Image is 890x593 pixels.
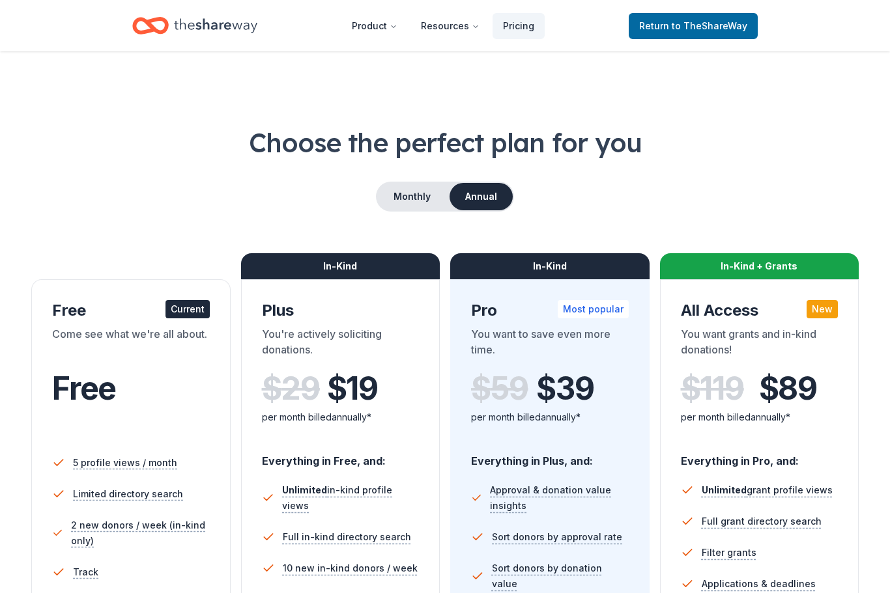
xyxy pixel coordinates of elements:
a: Returnto TheShareWay [629,13,758,39]
button: Product [341,13,408,39]
div: You're actively soliciting donations. [262,326,420,363]
span: Sort donors by donation value [492,560,629,592]
div: You want to save even more time. [471,326,629,363]
button: Annual [450,183,513,210]
a: Pricing [493,13,545,39]
span: Track [73,564,98,580]
span: Applications & deadlines [702,576,816,592]
span: Full in-kind directory search [283,529,411,545]
h1: Choose the perfect plan for you [31,124,859,161]
span: Approval & donation value insights [490,482,628,514]
span: 2 new donors / week (in-kind only) [71,517,209,549]
span: Free [52,369,116,407]
div: Pro [471,300,629,321]
a: Home [132,10,257,41]
div: You want grants and in-kind donations! [681,326,839,363]
span: 5 profile views / month [73,455,177,471]
div: Plus [262,300,420,321]
span: Return [639,18,747,34]
div: per month billed annually* [681,409,839,425]
div: Current [165,300,210,318]
nav: Main [341,10,545,41]
div: per month billed annually* [471,409,629,425]
div: In-Kind [241,253,440,279]
div: per month billed annually* [262,409,420,425]
button: Resources [410,13,490,39]
span: grant profile views [702,484,833,495]
div: Come see what we're all about. [52,326,210,363]
span: to TheShareWay [672,20,747,31]
div: Everything in Plus, and: [471,442,629,469]
span: Filter grants [702,545,756,560]
div: Free [52,300,210,321]
span: 10 new in-kind donors / week [283,560,418,576]
span: Unlimited [282,484,327,495]
span: Limited directory search [73,486,183,502]
div: All Access [681,300,839,321]
div: Everything in Pro, and: [681,442,839,469]
span: $ 19 [327,370,378,407]
span: in-kind profile views [282,484,392,511]
div: In-Kind [450,253,650,279]
span: Full grant directory search [702,514,822,529]
span: Unlimited [702,484,747,495]
span: Sort donors by approval rate [492,529,622,545]
div: Everything in Free, and: [262,442,420,469]
div: Most popular [558,300,629,318]
div: New [807,300,838,318]
div: In-Kind + Grants [660,253,859,279]
span: $ 89 [759,370,817,407]
span: $ 39 [536,370,594,407]
button: Monthly [377,183,447,210]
